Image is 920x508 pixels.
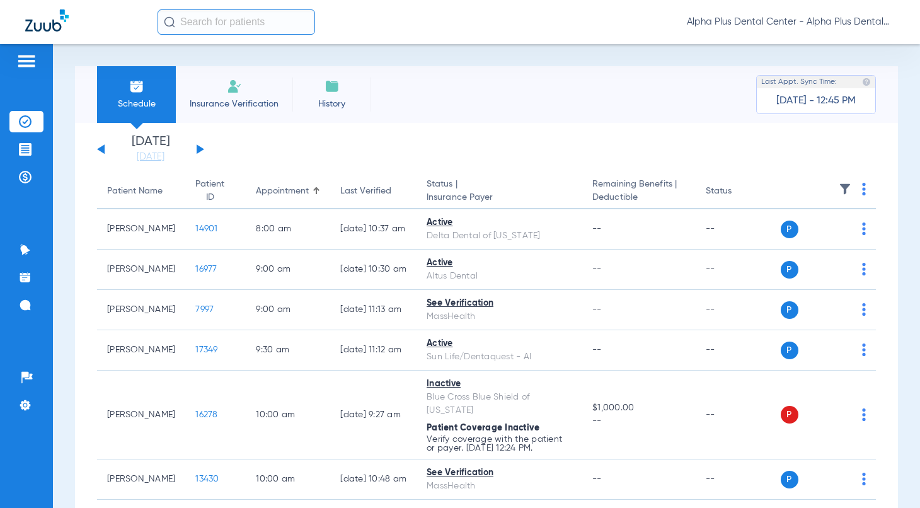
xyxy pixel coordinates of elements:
[195,224,217,233] span: 14901
[592,191,685,204] span: Deductible
[246,290,330,330] td: 9:00 AM
[427,337,572,350] div: Active
[195,410,217,419] span: 16278
[696,290,781,330] td: --
[592,224,602,233] span: --
[427,297,572,310] div: See Verification
[592,345,602,354] span: --
[427,466,572,480] div: See Verification
[427,350,572,364] div: Sun Life/Dentaquest - AI
[256,185,309,198] div: Appointment
[97,250,185,290] td: [PERSON_NAME]
[781,261,798,279] span: P
[427,480,572,493] div: MassHealth
[696,174,781,209] th: Status
[340,185,391,198] div: Last Verified
[113,151,188,163] a: [DATE]
[781,301,798,319] span: P
[195,178,236,204] div: Patient ID
[427,216,572,229] div: Active
[16,54,37,69] img: hamburger-icon
[427,270,572,283] div: Altus Dental
[106,98,166,110] span: Schedule
[302,98,362,110] span: History
[427,424,539,432] span: Patient Coverage Inactive
[97,330,185,371] td: [PERSON_NAME]
[427,391,572,417] div: Blue Cross Blue Shield of [US_STATE]
[107,185,163,198] div: Patient Name
[862,222,866,235] img: group-dot-blue.svg
[195,178,224,204] div: Patient ID
[246,371,330,459] td: 10:00 AM
[862,343,866,356] img: group-dot-blue.svg
[862,78,871,86] img: last sync help info
[696,459,781,500] td: --
[592,305,602,314] span: --
[195,345,217,354] span: 17349
[427,229,572,243] div: Delta Dental of [US_STATE]
[129,79,144,94] img: Schedule
[246,330,330,371] td: 9:30 AM
[256,185,320,198] div: Appointment
[340,185,406,198] div: Last Verified
[97,371,185,459] td: [PERSON_NAME]
[592,475,602,483] span: --
[246,209,330,250] td: 8:00 AM
[862,408,866,421] img: group-dot-blue.svg
[687,16,895,28] span: Alpha Plus Dental Center - Alpha Plus Dental
[25,9,69,32] img: Zuub Logo
[862,183,866,195] img: group-dot-blue.svg
[427,378,572,391] div: Inactive
[427,257,572,270] div: Active
[696,371,781,459] td: --
[113,136,188,163] li: [DATE]
[592,265,602,274] span: --
[781,221,798,238] span: P
[857,447,920,508] iframe: Chat Widget
[97,290,185,330] td: [PERSON_NAME]
[97,459,185,500] td: [PERSON_NAME]
[330,459,417,500] td: [DATE] 10:48 AM
[330,209,417,250] td: [DATE] 10:37 AM
[839,183,851,195] img: filter.svg
[776,95,856,107] span: [DATE] - 12:45 PM
[330,290,417,330] td: [DATE] 11:13 AM
[696,330,781,371] td: --
[330,330,417,371] td: [DATE] 11:12 AM
[696,209,781,250] td: --
[195,265,217,274] span: 16977
[185,98,283,110] span: Insurance Verification
[246,250,330,290] td: 9:00 AM
[781,342,798,359] span: P
[781,406,798,424] span: P
[592,401,685,415] span: $1,000.00
[761,76,837,88] span: Last Appt. Sync Time:
[781,471,798,488] span: P
[195,305,214,314] span: 7997
[582,174,695,209] th: Remaining Benefits |
[862,303,866,316] img: group-dot-blue.svg
[325,79,340,94] img: History
[592,415,685,428] span: --
[862,263,866,275] img: group-dot-blue.svg
[246,459,330,500] td: 10:00 AM
[97,209,185,250] td: [PERSON_NAME]
[164,16,175,28] img: Search Icon
[696,250,781,290] td: --
[330,250,417,290] td: [DATE] 10:30 AM
[427,435,572,453] p: Verify coverage with the patient or payer. [DATE] 12:24 PM.
[417,174,582,209] th: Status |
[158,9,315,35] input: Search for patients
[330,371,417,459] td: [DATE] 9:27 AM
[195,475,219,483] span: 13430
[107,185,175,198] div: Patient Name
[227,79,242,94] img: Manual Insurance Verification
[427,310,572,323] div: MassHealth
[427,191,572,204] span: Insurance Payer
